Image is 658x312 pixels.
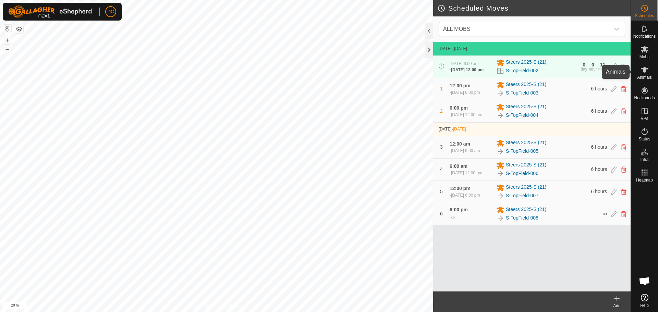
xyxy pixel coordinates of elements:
[452,46,467,51] span: - [DATE]
[439,127,452,132] span: [DATE]
[8,5,94,18] img: Gallagher Logo
[496,89,504,97] img: To
[451,67,484,72] span: [DATE] 12:00 pm
[3,45,11,53] button: –
[223,303,244,309] a: Contact Us
[453,127,466,132] span: [DATE]
[440,211,443,216] span: 6
[440,144,443,150] span: 3
[591,166,607,172] span: 6 hours
[107,8,114,15] span: DC
[450,61,478,66] span: [DATE] 6:00 am
[440,22,610,36] span: ALL MOBS
[641,116,648,121] span: VPs
[451,90,480,95] span: [DATE] 6:00 pm
[451,193,480,198] span: [DATE] 6:00 pm
[450,83,471,88] span: 12:00 pm
[496,192,504,200] img: To
[190,303,215,309] a: Privacy Policy
[450,89,480,96] div: -
[3,25,11,33] button: Reset Map
[443,26,470,32] span: ALL MOBS
[635,14,654,18] span: Schedules
[451,112,482,117] span: [DATE] 12:00 am
[440,108,443,114] span: 2
[589,67,597,71] div: hour
[633,34,656,38] span: Notifications
[450,192,480,198] div: -
[496,147,504,155] img: To
[450,186,471,191] span: 12:00 pm
[450,105,468,111] span: 6:00 pm
[440,189,443,194] span: 5
[640,158,648,162] span: Infra
[452,127,466,132] span: -
[506,170,538,177] a: S-TopField-006
[451,171,482,175] span: [DATE] 12:00 pm
[506,89,538,97] a: S-TopField-003
[450,141,470,147] span: 12:00 am
[581,67,587,71] div: day
[440,86,443,91] span: 1
[496,111,504,120] img: To
[637,75,652,79] span: Animals
[591,86,607,91] span: 6 hours
[451,148,480,153] span: [DATE] 6:00 am
[3,36,11,44] button: +
[634,271,655,291] a: Open chat
[451,214,455,220] span: ∞
[506,59,546,67] span: Steers 2025-S (21)
[506,184,546,192] span: Steers 2025-S (21)
[592,62,594,67] div: 0
[598,67,607,71] div: mins
[506,139,546,147] span: Steers 2025-S (21)
[450,163,467,169] span: 6:00 am
[506,67,538,74] a: S-TopField-002
[638,137,650,141] span: Status
[639,55,649,59] span: Mobs
[583,62,585,67] div: 0
[640,303,649,308] span: Help
[506,192,538,199] a: S-TopField-007
[496,214,504,222] img: To
[600,62,606,67] div: 11
[15,25,23,33] button: Map Layers
[496,170,504,178] img: To
[450,170,482,176] div: -
[450,213,455,222] div: -
[450,207,468,212] span: 6:00 pm
[603,303,631,309] div: Add
[506,161,546,170] span: Steers 2025-S (21)
[506,206,546,214] span: Steers 2025-S (21)
[437,4,631,12] h2: Scheduled Moves
[450,148,480,154] div: -
[591,189,607,194] span: 6 hours
[450,67,484,73] div: -
[610,22,623,36] div: dropdown trigger
[506,112,538,119] a: S-TopField-004
[450,112,482,118] div: -
[636,178,653,182] span: Heatmap
[506,81,546,89] span: Steers 2025-S (21)
[602,210,607,217] span: ∞
[506,214,538,222] a: S-TopField-008
[506,148,538,155] a: S-TopField-005
[439,46,452,51] span: [DATE]
[620,63,626,70] img: Turn off schedule move
[440,166,443,172] span: 4
[631,291,658,310] a: Help
[506,103,546,111] span: Steers 2025-S (21)
[591,144,607,150] span: 6 hours
[591,108,607,114] span: 6 hours
[634,96,655,100] span: Neckbands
